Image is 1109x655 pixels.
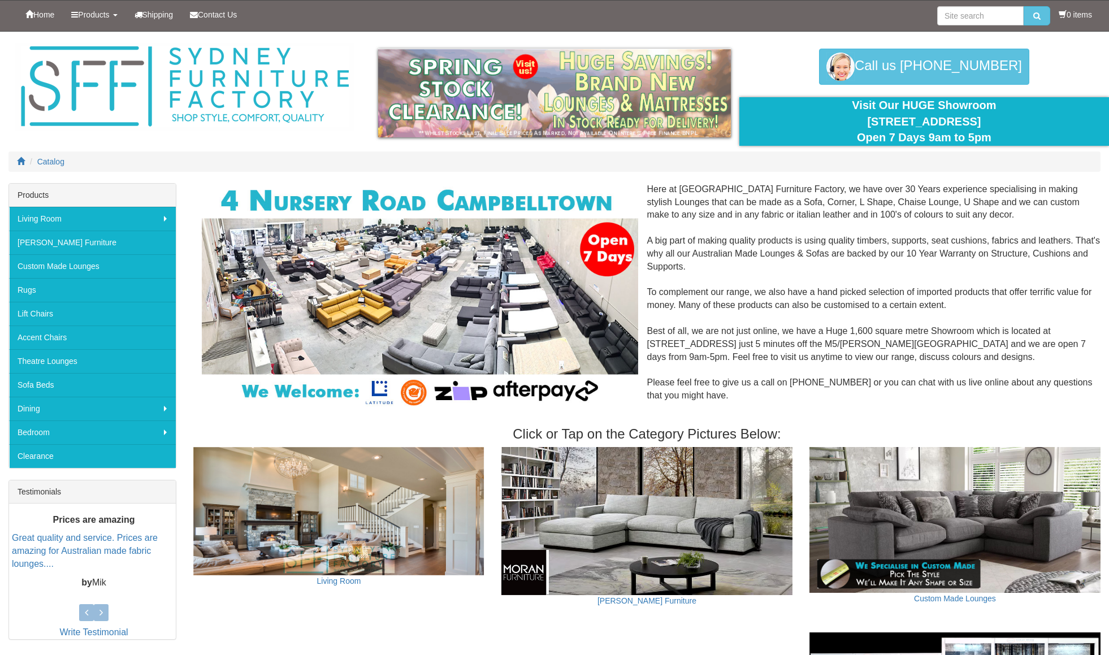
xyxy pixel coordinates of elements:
[1059,9,1092,20] li: 0 items
[37,157,64,166] a: Catalog
[9,207,176,231] a: Living Room
[12,533,158,569] a: Great quality and service. Prices are amazing for Australian made fabric lounges....
[9,397,176,420] a: Dining
[198,10,237,19] span: Contact Us
[59,627,128,637] a: Write Testimonial
[9,349,176,373] a: Theatre Lounges
[9,184,176,207] div: Products
[9,278,176,302] a: Rugs
[126,1,182,29] a: Shipping
[12,576,176,589] p: Mik
[9,231,176,254] a: [PERSON_NAME] Furniture
[9,480,176,504] div: Testimonials
[9,420,176,444] a: Bedroom
[937,6,1024,25] input: Site search
[914,594,996,603] a: Custom Made Lounges
[181,1,245,29] a: Contact Us
[193,183,1101,415] div: Here at [GEOGRAPHIC_DATA] Furniture Factory, we have over 30 Years experience specialising in mak...
[78,10,109,19] span: Products
[9,373,176,397] a: Sofa Beds
[53,515,135,524] b: Prices are amazing
[33,10,54,19] span: Home
[17,1,63,29] a: Home
[501,447,792,595] img: Moran Furniture
[9,302,176,326] a: Lift Chairs
[142,10,174,19] span: Shipping
[9,326,176,349] a: Accent Chairs
[597,596,696,605] a: [PERSON_NAME] Furniture
[63,1,125,29] a: Products
[193,447,484,575] img: Living Room
[378,49,731,137] img: spring-sale.gif
[15,43,354,131] img: Sydney Furniture Factory
[317,576,361,585] a: Living Room
[809,447,1101,592] img: Custom Made Lounges
[202,183,639,410] img: Corner Modular Lounges
[9,444,176,468] a: Clearance
[9,254,176,278] a: Custom Made Lounges
[748,97,1101,146] div: Visit Our HUGE Showroom [STREET_ADDRESS] Open 7 Days 9am to 5pm
[193,427,1101,441] h3: Click or Tap on the Category Pictures Below:
[81,578,92,587] b: by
